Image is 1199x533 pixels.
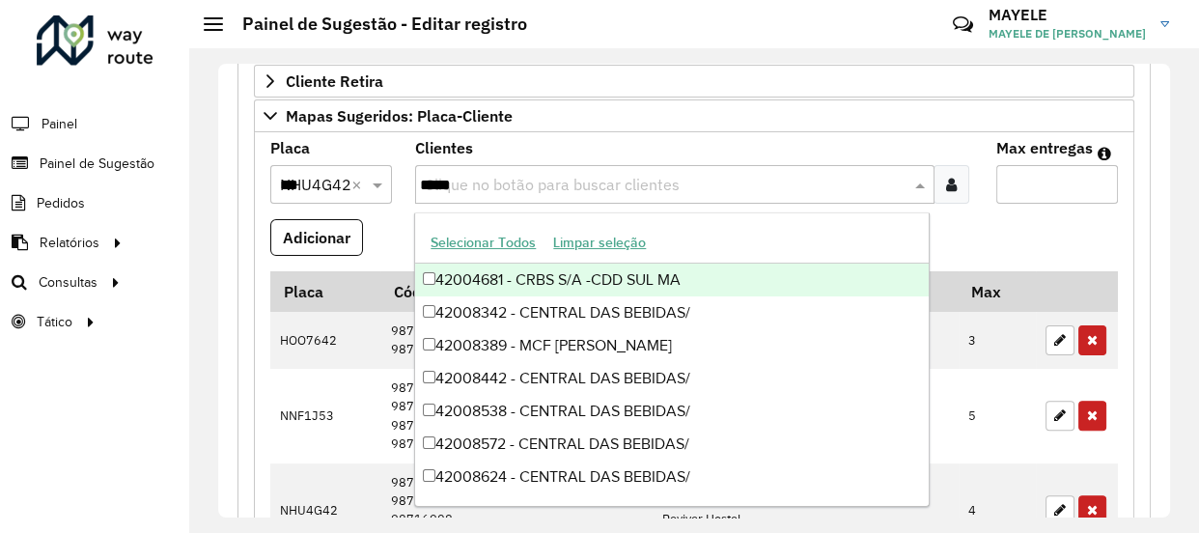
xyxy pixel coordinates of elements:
div: 42004681 - CRBS S/A -CDD SUL MA [415,264,929,296]
th: Max [959,271,1036,312]
td: 98711252 98712377 98715037 98721224 [380,369,653,463]
div: 42008572 - CENTRAL DAS BEBIDAS/ [415,428,929,461]
em: Máximo de clientes que serão colocados na mesma rota com os clientes informados [1098,146,1111,161]
div: 42008538 - CENTRAL DAS BEBIDAS/ [415,395,929,428]
td: 5 [959,369,1036,463]
span: Clear all [351,173,368,196]
th: Placa [270,271,380,312]
div: 42008624 - CENTRAL DAS BEBIDAS/ [415,461,929,493]
button: Limpar seleção [544,228,655,258]
a: Cliente Retira [254,65,1134,98]
label: Max entregas [996,136,1093,159]
h2: Painel de Sugestão - Editar registro [223,14,527,35]
span: Relatórios [40,233,99,253]
div: 42008389 - MCF [PERSON_NAME] [415,329,929,362]
div: 60300246 - [PERSON_NAME] DA [415,493,929,526]
td: 3 [959,312,1036,369]
span: Painel [42,114,77,134]
span: Cliente Retira [286,73,383,89]
span: Tático [37,312,72,332]
div: 42008442 - CENTRAL DAS BEBIDAS/ [415,362,929,395]
div: 42008342 - CENTRAL DAS BEBIDAS/ [415,296,929,329]
a: Mapas Sugeridos: Placa-Cliente [254,99,1134,132]
span: Painel de Sugestão [40,154,154,174]
td: HOO7642 [270,312,380,369]
span: MAYELE DE [PERSON_NAME] [989,25,1146,42]
span: Mapas Sugeridos: Placa-Cliente [286,108,513,124]
label: Clientes [415,136,473,159]
button: Selecionar Todos [422,228,544,258]
h3: MAYELE [989,6,1146,24]
th: Código Cliente [380,271,653,312]
span: Pedidos [37,193,85,213]
span: Consultas [39,272,98,293]
ng-dropdown-panel: Options list [414,212,930,507]
label: Placa [270,136,310,159]
button: Adicionar [270,219,363,256]
a: Contato Rápido [942,4,984,45]
td: 98708968 98765409 [380,312,653,369]
td: NNF1J53 [270,369,380,463]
